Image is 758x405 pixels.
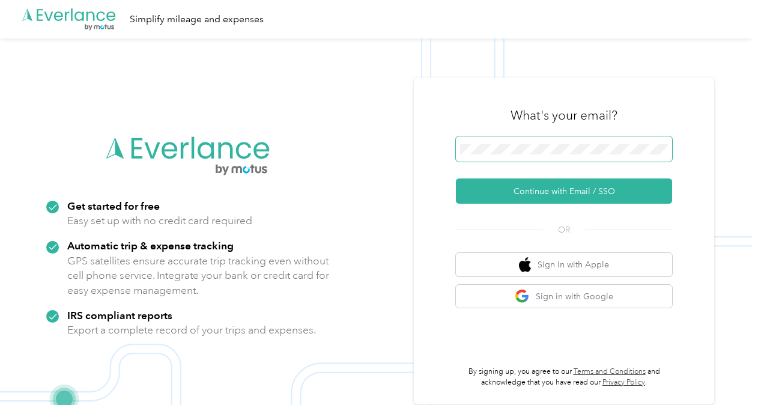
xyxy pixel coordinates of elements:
button: google logoSign in with Google [456,285,672,308]
p: GPS satellites ensure accurate trip tracking even without cell phone service. Integrate your bank... [67,254,330,298]
span: OR [543,224,585,236]
p: Export a complete record of your trips and expenses. [67,323,316,338]
img: apple logo [519,257,531,272]
p: Easy set up with no credit card required [67,213,252,228]
h3: What's your email? [511,107,617,124]
strong: Automatic trip & expense tracking [67,239,234,252]
strong: IRS compliant reports [67,309,172,321]
img: google logo [515,289,530,304]
button: Continue with Email / SSO [456,178,672,204]
p: By signing up, you agree to our and acknowledge that you have read our . [456,367,672,388]
button: apple logoSign in with Apple [456,253,672,276]
strong: Get started for free [67,199,160,212]
a: Privacy Policy [602,378,645,387]
a: Terms and Conditions [574,367,646,376]
div: Simplify mileage and expenses [130,12,264,27]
